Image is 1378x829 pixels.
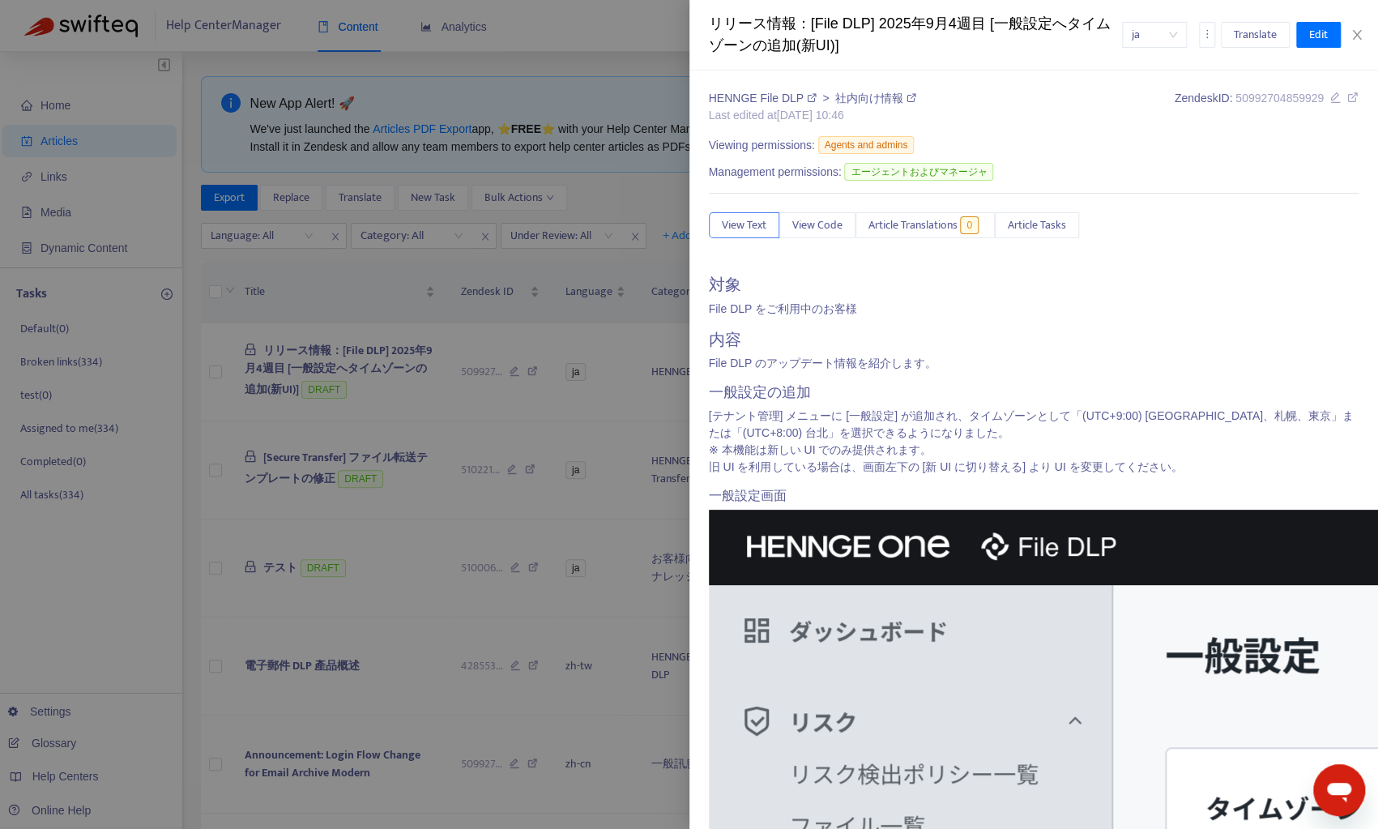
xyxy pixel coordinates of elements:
div: Last edited at [DATE] 10:46 [709,107,916,124]
span: 50992704859929 [1235,92,1324,105]
span: View Text [722,216,766,234]
span: エージェントおよびマネージャ [844,163,993,181]
span: Translate [1234,26,1277,44]
button: View Text [709,212,779,238]
span: Management permissions: [709,164,842,181]
span: more [1201,28,1213,40]
span: Viewing permissions: [709,137,815,154]
span: Edit [1309,26,1328,44]
div: Zendesk ID: [1175,90,1359,124]
p: File DLP をご利用中のお客様 [709,301,1359,318]
p: [テナント管理] メニューに [一般設定] が追加され、タイムゾーンとして「(UTC+9:00) [GEOGRAPHIC_DATA]、札幌、東京」または「(UTC+8:00) 台北」を選択できる... [709,408,1359,476]
h4: 一般設定画面 [709,488,1359,503]
span: close [1350,28,1363,41]
a: 社内向け情報 [835,92,916,105]
span: 0 [960,216,979,234]
button: Edit [1296,22,1341,48]
button: Article Tasks [995,212,1079,238]
p: File DLP のアップデート情報を紹介します。 [709,355,1359,372]
button: View Code [779,212,855,238]
div: > [709,90,916,107]
button: Article Translations0 [855,212,995,238]
h2: 対象 [709,275,1359,294]
iframe: メッセージングウィンドウを開くボタン [1313,764,1365,816]
span: Agents and admins [818,136,915,154]
div: リリース情報：[File DLP] 2025年9月4週目 [一般設定へタイムゾーンの追加(新UI)] [709,13,1122,57]
h2: 内容 [709,330,1359,349]
span: Article Tasks [1008,216,1066,234]
button: Translate [1221,22,1290,48]
a: HENNGE File DLP [709,92,820,105]
span: Article Translations [868,216,958,234]
h3: 一般設定の追加 [709,384,1359,402]
button: more [1199,22,1215,48]
span: ja [1132,23,1177,47]
span: View Code [792,216,843,234]
button: Close [1346,28,1368,43]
